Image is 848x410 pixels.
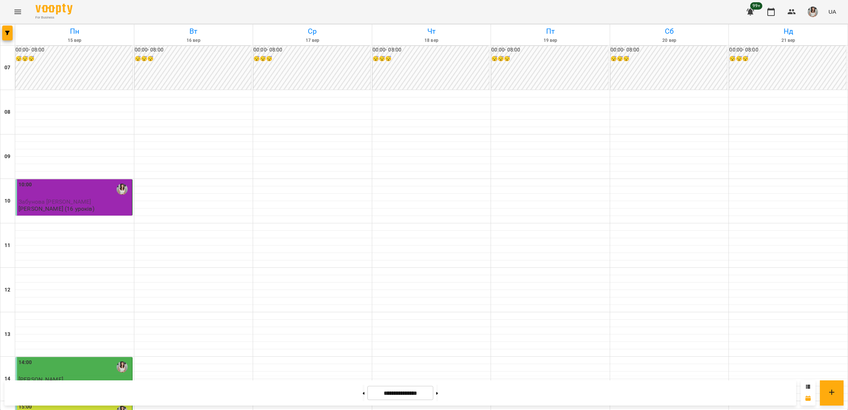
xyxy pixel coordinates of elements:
h6: 08 [4,108,10,116]
h6: 12 [4,286,10,294]
h6: 😴😴😴 [135,55,252,63]
h6: 18 вер [373,37,490,44]
h6: 00:00 - 08:00 [253,46,370,54]
img: Вікторія Якимечко [117,361,128,373]
button: UA [825,5,839,19]
h6: 09 [4,153,10,161]
h6: 07 [4,64,10,72]
span: 99+ [750,2,763,10]
h6: 00:00 - 08:00 [135,46,252,54]
h6: Пт [492,26,609,37]
h6: 20 вер [611,37,728,44]
h6: 14 [4,375,10,383]
h6: Ср [254,26,371,37]
h6: 😴😴😴 [729,55,846,63]
h6: 15 вер [16,37,133,44]
img: 2a7e41675b8cddfc6659cbc34865a559.png [808,7,818,17]
h6: 00:00 - 08:00 [16,46,132,54]
h6: 21 вер [730,37,847,44]
h6: 00:00 - 08:00 [491,46,608,54]
h6: 19 вер [492,37,609,44]
h6: 😴😴😴 [253,55,370,63]
h6: Нд [730,26,847,37]
p: [PERSON_NAME] (16 уроків) [18,206,94,212]
h6: Чт [373,26,490,37]
h6: 16 вер [135,37,252,44]
h6: 😴😴😴 [491,55,608,63]
h6: 13 [4,330,10,339]
h6: 00:00 - 08:00 [610,46,727,54]
label: 14:00 [18,359,32,367]
h6: Пн [16,26,133,37]
span: UA [828,8,836,16]
span: Забунова [PERSON_NAME] [18,198,91,205]
h6: 😴😴😴 [610,55,727,63]
button: Menu [9,3,27,21]
h6: 11 [4,241,10,250]
label: 10:00 [18,181,32,189]
span: For Business [36,15,73,20]
h6: 😴😴😴 [373,55,489,63]
h6: 10 [4,197,10,205]
h6: 17 вер [254,37,371,44]
img: Voopty Logo [36,4,73,14]
h6: Вт [135,26,252,37]
h6: 00:00 - 08:00 [729,46,846,54]
h6: 😴😴😴 [16,55,132,63]
img: Вікторія Якимечко [117,184,128,195]
h6: Сб [611,26,728,37]
h6: 00:00 - 08:00 [373,46,489,54]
